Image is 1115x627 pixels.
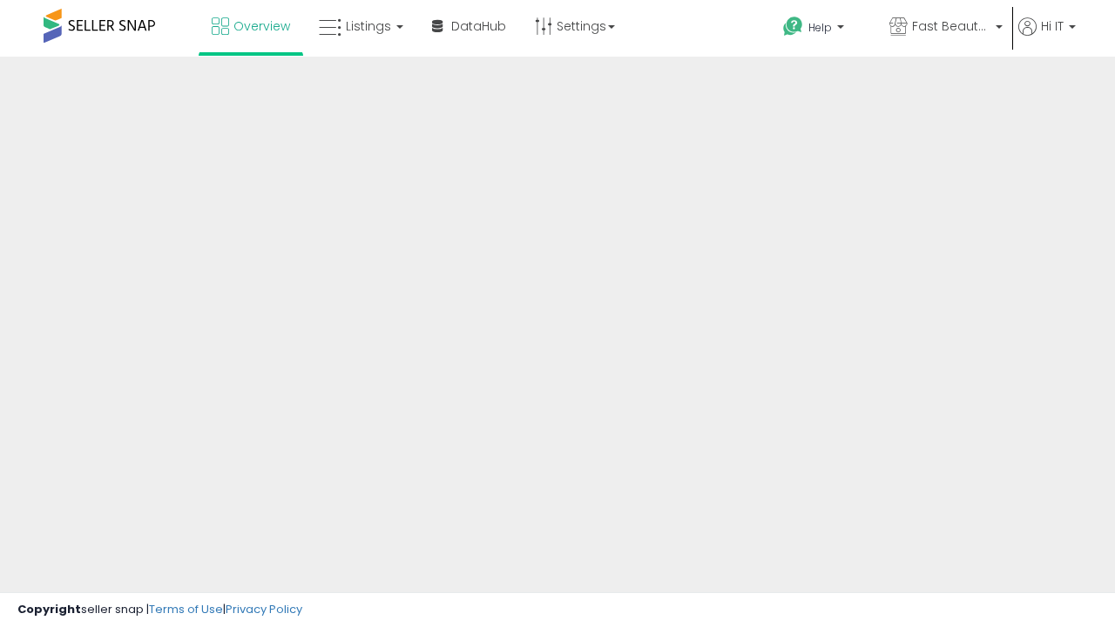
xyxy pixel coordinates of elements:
[233,17,290,35] span: Overview
[346,17,391,35] span: Listings
[769,3,874,57] a: Help
[782,16,804,37] i: Get Help
[226,601,302,617] a: Privacy Policy
[808,20,832,35] span: Help
[149,601,223,617] a: Terms of Use
[912,17,990,35] span: Fast Beauty ([GEOGRAPHIC_DATA])
[17,601,81,617] strong: Copyright
[451,17,506,35] span: DataHub
[1018,17,1076,57] a: Hi IT
[17,602,302,618] div: seller snap | |
[1041,17,1064,35] span: Hi IT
